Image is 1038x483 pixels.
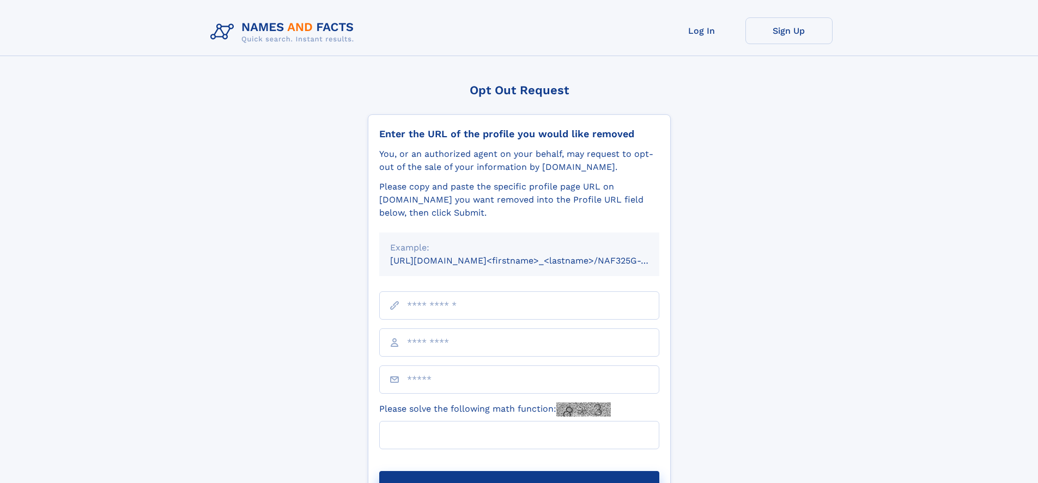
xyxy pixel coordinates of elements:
[745,17,833,44] a: Sign Up
[206,17,363,47] img: Logo Names and Facts
[379,128,659,140] div: Enter the URL of the profile you would like removed
[658,17,745,44] a: Log In
[379,148,659,174] div: You, or an authorized agent on your behalf, may request to opt-out of the sale of your informatio...
[379,402,611,417] label: Please solve the following math function:
[390,241,648,254] div: Example:
[379,180,659,219] div: Please copy and paste the specific profile page URL on [DOMAIN_NAME] you want removed into the Pr...
[390,255,680,266] small: [URL][DOMAIN_NAME]<firstname>_<lastname>/NAF325G-xxxxxxxx
[368,83,671,97] div: Opt Out Request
